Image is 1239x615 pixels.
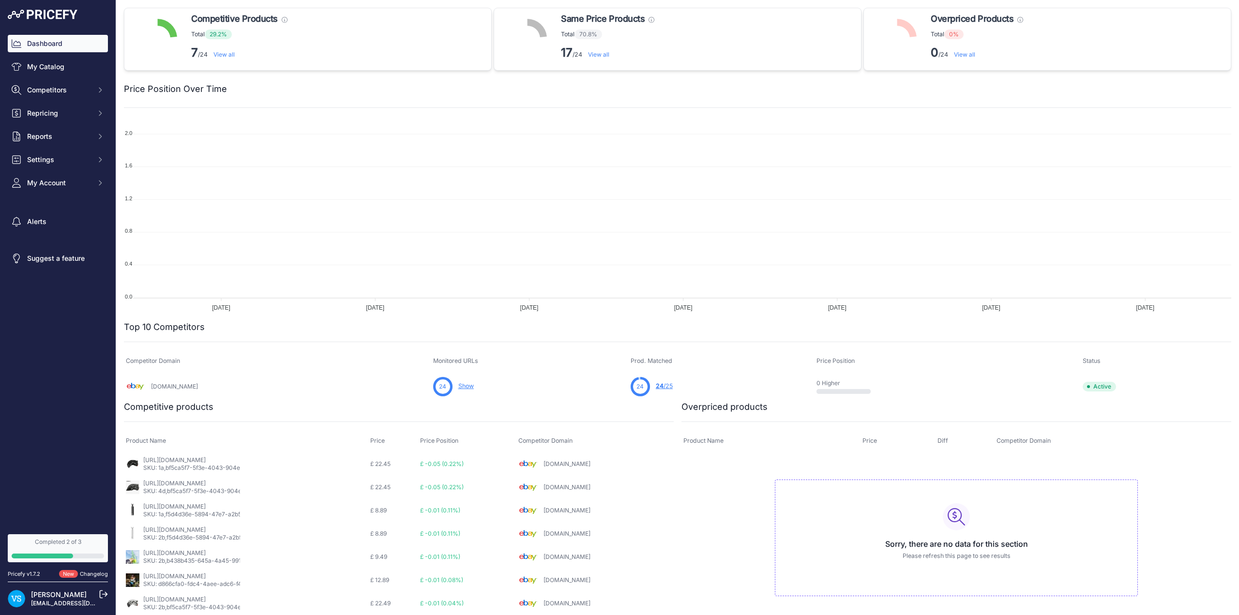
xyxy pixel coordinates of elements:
[8,151,108,168] button: Settings
[27,155,91,165] span: Settings
[27,108,91,118] span: Repricing
[59,570,78,578] span: New
[561,45,654,60] p: /24
[656,382,664,390] span: 24
[143,456,206,464] a: [URL][DOMAIN_NAME]
[544,553,590,560] a: [DOMAIN_NAME]
[8,213,108,230] a: Alerts
[143,549,206,556] a: [URL][DOMAIN_NAME]
[8,128,108,145] button: Reports
[588,51,609,58] a: View all
[954,51,975,58] a: View all
[126,437,166,444] span: Product Name
[561,30,654,39] p: Total
[520,304,539,311] tspan: [DATE]
[816,357,855,364] span: Price Position
[862,437,877,444] span: Price
[420,483,464,491] span: £ -0.05 (0.22%)
[636,382,644,391] span: 24
[125,261,132,267] tspan: 0.4
[143,596,206,603] a: [URL][DOMAIN_NAME]
[31,600,132,607] a: [EMAIL_ADDRESS][DOMAIN_NAME]
[126,357,180,364] span: Competitor Domain
[143,534,240,541] p: SKU: 2b,f5d4d36e-5894-47e7-a2b5-c91976ad5f9a
[124,82,227,96] h2: Price Position Over Time
[8,534,108,562] a: Completed 2 of 3
[656,382,673,390] a: 24/25
[125,163,132,168] tspan: 1.6
[12,538,104,546] div: Completed 2 of 3
[544,460,590,467] a: [DOMAIN_NAME]
[561,45,573,60] strong: 17
[931,45,938,60] strong: 0
[561,12,645,26] span: Same Price Products
[191,12,278,26] span: Competitive Products
[683,437,724,444] span: Product Name
[937,437,948,444] span: Diff
[420,600,464,607] span: £ -0.01 (0.04%)
[212,304,230,311] tspan: [DATE]
[544,600,590,607] a: [DOMAIN_NAME]
[518,437,573,444] span: Competitor Domain
[31,590,87,599] a: [PERSON_NAME]
[433,357,478,364] span: Monitored URLs
[931,30,1023,39] p: Total
[420,576,463,584] span: £ -0.01 (0.08%)
[80,570,108,577] a: Changelog
[997,437,1051,444] span: Competitor Domain
[125,130,132,136] tspan: 2.0
[420,437,458,444] span: Price Position
[205,30,232,39] span: 29.2%
[125,294,132,300] tspan: 0.0
[213,51,235,58] a: View all
[1136,304,1154,311] tspan: [DATE]
[143,503,206,510] a: [URL][DOMAIN_NAME]
[420,553,460,560] span: £ -0.01 (0.11%)
[681,400,768,414] h2: Overpriced products
[8,174,108,192] button: My Account
[125,228,132,234] tspan: 0.8
[439,382,446,391] span: 24
[8,105,108,122] button: Repricing
[574,30,602,39] span: 70.8%
[370,553,387,560] span: £ 9.49
[944,30,964,39] span: 0%
[370,530,387,537] span: £ 8.89
[544,576,590,584] a: [DOMAIN_NAME]
[143,487,240,495] p: SKU: 4d,bf5ca5f7-5f3e-4043-904e-1bc25d891097
[151,383,198,390] a: [DOMAIN_NAME]
[370,507,387,514] span: £ 8.89
[370,600,391,607] span: £ 22.49
[982,304,1000,311] tspan: [DATE]
[370,460,391,467] span: £ 22.45
[125,195,132,201] tspan: 1.2
[1083,382,1116,391] span: Active
[8,570,40,578] div: Pricefy v1.7.2
[143,526,206,533] a: [URL][DOMAIN_NAME]
[8,81,108,99] button: Competitors
[631,357,672,364] span: Prod. Matched
[143,464,240,472] p: SKU: 1a,bf5ca5f7-5f3e-4043-904e-1bc25d891097
[8,250,108,267] a: Suggest a feature
[366,304,384,311] tspan: [DATE]
[931,12,1013,26] span: Overpriced Products
[370,483,391,491] span: £ 22.45
[828,304,846,311] tspan: [DATE]
[420,507,460,514] span: £ -0.01 (0.11%)
[931,45,1023,60] p: /24
[370,437,385,444] span: Price
[8,35,108,523] nav: Sidebar
[544,483,590,491] a: [DOMAIN_NAME]
[544,507,590,514] a: [DOMAIN_NAME]
[27,132,91,141] span: Reports
[191,30,287,39] p: Total
[8,35,108,52] a: Dashboard
[191,45,287,60] p: /24
[1083,357,1101,364] span: Status
[816,379,878,387] p: 0 Higher
[143,603,240,611] p: SKU: 2b,bf5ca5f7-5f3e-4043-904e-1bc25d891097
[783,552,1130,561] p: Please refresh this page to see results
[8,58,108,75] a: My Catalog
[124,320,205,334] h2: Top 10 Competitors
[420,460,464,467] span: £ -0.05 (0.22%)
